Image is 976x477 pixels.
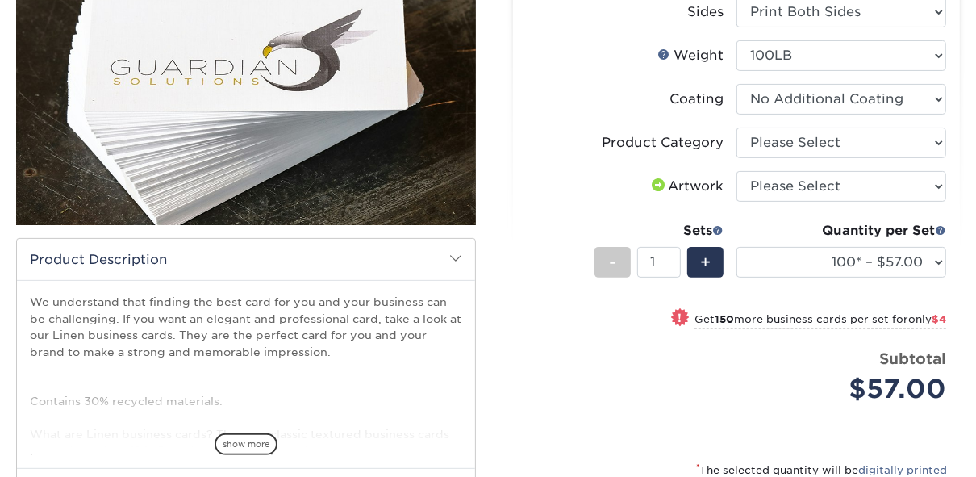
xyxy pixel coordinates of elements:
[700,250,711,274] span: +
[594,221,724,241] div: Sets
[736,221,946,241] div: Quantity per Set
[602,133,724,153] div: Product Category
[932,313,946,325] span: $4
[908,313,946,325] span: only
[715,313,734,325] strong: 150
[879,349,946,367] strong: Subtotal
[687,2,724,22] div: Sides
[657,46,724,65] div: Weight
[17,239,475,280] h2: Product Description
[609,250,616,274] span: -
[858,464,947,476] a: digitally printed
[215,433,277,455] span: show more
[649,177,724,196] div: Artwork
[749,370,946,408] div: $57.00
[4,428,137,471] iframe: Google Customer Reviews
[678,310,682,327] span: !
[694,313,946,329] small: Get more business cards per set for
[669,90,724,109] div: Coating
[696,464,947,476] small: The selected quantity will be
